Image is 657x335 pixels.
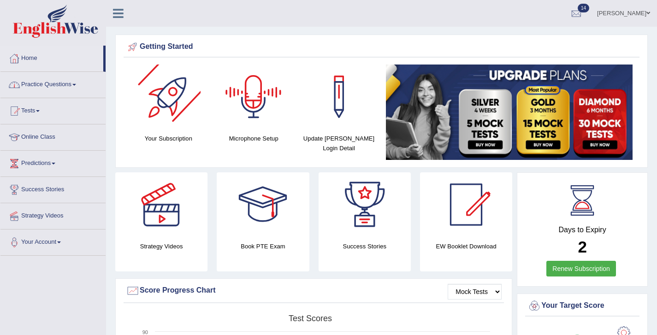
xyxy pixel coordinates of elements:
text: 90 [142,329,148,335]
a: Online Class [0,124,106,147]
h4: EW Booklet Download [420,241,512,251]
tspan: Test scores [289,314,332,323]
h4: Strategy Videos [115,241,207,251]
div: Score Progress Chart [126,284,502,298]
span: 14 [578,4,589,12]
h4: Success Stories [319,241,411,251]
h4: Microphone Setup [216,134,292,143]
a: Your Account [0,229,106,253]
h4: Book PTE Exam [217,241,309,251]
a: Home [0,46,103,69]
h4: Update [PERSON_NAME] Login Detail [301,134,377,153]
div: Getting Started [126,40,637,54]
a: Renew Subscription [546,261,616,276]
img: small5.jpg [386,65,633,160]
h4: Your Subscription [130,134,207,143]
a: Success Stories [0,177,106,200]
a: Tests [0,98,106,121]
div: Your Target Score [527,299,637,313]
b: 2 [578,238,586,256]
a: Predictions [0,151,106,174]
h4: Days to Expiry [527,226,637,234]
a: Practice Questions [0,72,106,95]
a: Strategy Videos [0,203,106,226]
